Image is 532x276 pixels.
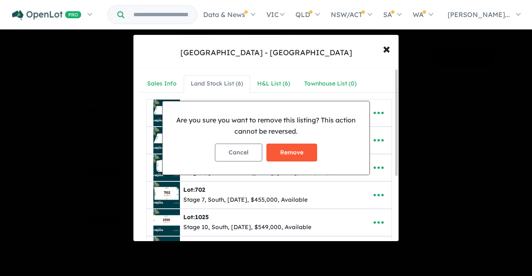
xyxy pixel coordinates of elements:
span: [PERSON_NAME]... [448,10,510,19]
p: Are you sure you want to remove this listing? This action cannot be reversed. [169,115,363,137]
button: Remove [266,144,317,161]
img: Openlot PRO Logo White [12,10,81,20]
button: Cancel [215,144,262,161]
input: Try estate name, suburb, builder or developer [126,6,195,24]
